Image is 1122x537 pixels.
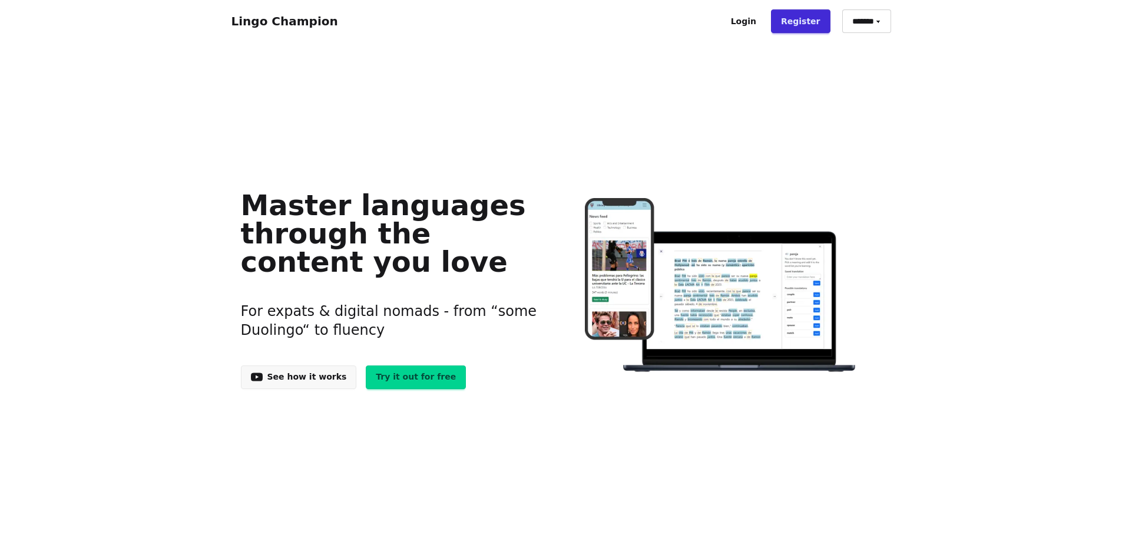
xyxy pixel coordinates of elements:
a: Try it out for free [366,365,466,389]
a: See how it works [241,365,357,389]
a: Register [771,9,830,33]
a: Login [721,9,766,33]
h3: For expats & digital nomads - from “some Duolingo“ to fluency [241,288,543,354]
img: Learn languages online [561,198,881,374]
h1: Master languages through the content you love [241,191,543,276]
a: Lingo Champion [231,14,338,28]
